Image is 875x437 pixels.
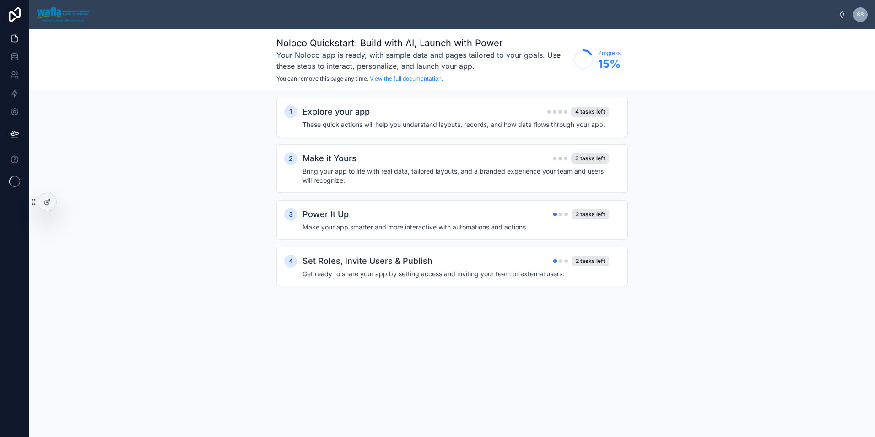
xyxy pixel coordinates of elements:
h1: Noloco Quickstart: Build with AI, Launch with Power [276,37,569,49]
h4: Make your app smarter and more interactive with automations and actions. [302,223,609,232]
h2: Set Roles, Invite Users & Publish [302,255,432,268]
div: 3 [284,208,297,221]
span: 15 % [598,57,621,71]
span: Progress [598,49,621,57]
h2: Make it Yours [302,152,356,165]
span: You can remove this page any time. [276,75,368,82]
h4: These quick actions will help you understand layouts, records, and how data flows through your app. [302,120,609,129]
div: 1 [284,105,297,118]
div: 2 tasks left [572,256,609,266]
div: 3 tasks left [571,153,609,164]
h3: Your Noloco app is ready, with sample data and pages tailored to your goals. Use these steps to i... [276,49,569,71]
div: scrollable content [97,13,838,16]
img: App logo [37,7,90,22]
h4: Bring your app to life with real data, tailored layouts, and a branded experience your team and u... [302,167,609,185]
span: SS [857,11,864,18]
div: 4 tasks left [571,107,609,117]
div: 4 [284,255,297,268]
a: View the full documentation. [370,75,443,82]
div: 2 tasks left [572,209,609,219]
h4: Get ready to share your app by setting access and inviting your team or external users. [302,269,609,279]
h2: Explore your app [302,105,370,118]
div: 2 [284,152,297,165]
div: scrollable content [29,90,875,312]
h2: Power It Up [302,208,349,221]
